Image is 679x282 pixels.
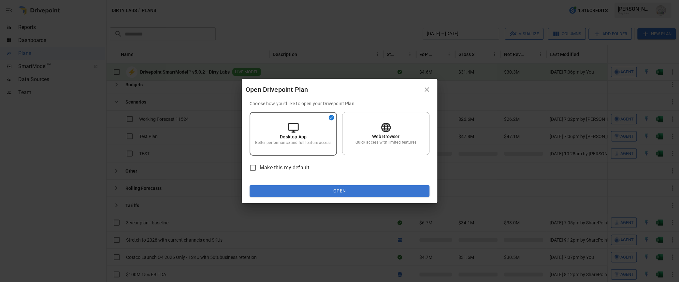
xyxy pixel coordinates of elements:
button: Open [250,185,429,197]
p: Quick access with limited features [355,140,416,145]
p: Desktop App [280,134,307,140]
span: Make this my default [260,164,309,172]
p: Web Browser [372,133,400,140]
div: Open Drivepoint Plan [246,84,420,95]
p: Better performance and full feature access [255,140,331,146]
p: Choose how you'd like to open your Drivepoint Plan [250,100,429,107]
